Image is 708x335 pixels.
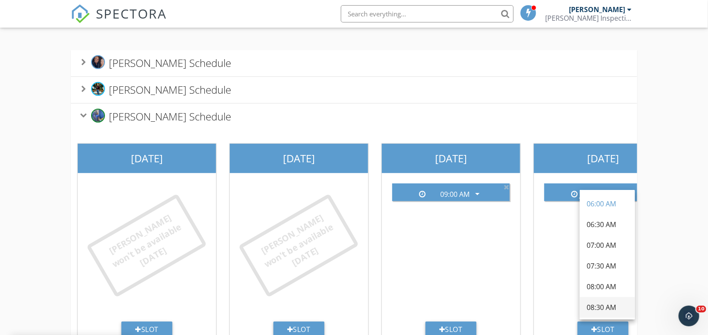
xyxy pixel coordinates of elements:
span: [PERSON_NAME] Schedule [109,109,231,123]
input: Search everything... [341,5,514,22]
img: 9230a5dcbd61435080981a9b16e50b3f.png [91,82,105,96]
div: [DATE] [78,144,216,173]
img: 20250424_104003_1.jpg [91,109,105,123]
a: SPECTORA [71,12,167,30]
div: 09:00 AM [440,190,470,198]
div: [DATE] [382,144,520,173]
div: 07:00 AM [587,240,628,250]
i: arrow_drop_down [624,189,635,199]
div: [PERSON_NAME] [569,5,625,14]
iframe: Intercom live chat [679,306,699,326]
div: [PERSON_NAME] won't be available [DATE] [253,208,345,284]
div: [DATE] [534,144,672,173]
span: 10 [696,306,706,313]
div: 06:30 AM [587,219,628,230]
div: [PERSON_NAME] won't be available [DATE] [101,208,193,284]
span: [PERSON_NAME] Schedule [109,56,231,70]
div: [DATE] [230,144,368,173]
img: juan.jpg [91,55,105,69]
div: 07:30 AM [587,261,628,271]
img: The Best Home Inspection Software - Spectora [71,4,90,23]
div: Ayuso Inspections [545,14,632,22]
div: 08:00 AM [587,281,628,292]
span: SPECTORA [96,4,167,22]
i: arrow_drop_down [472,189,483,199]
div: 06:00 AM [587,199,628,209]
span: [PERSON_NAME] Schedule [109,82,231,97]
div: 08:30 AM [587,302,628,313]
